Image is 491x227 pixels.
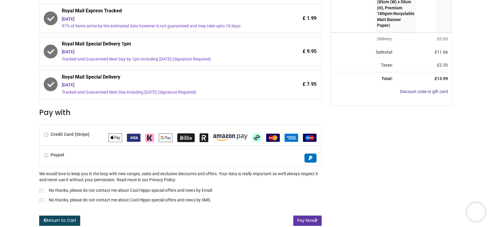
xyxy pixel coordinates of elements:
[331,46,396,59] td: Subtotal:
[109,133,122,142] img: Apple Pay
[62,41,266,49] span: Royal Mail Special Delivery 1pm
[331,33,396,46] td: Delivery will be updated after choosing a new delivery method
[127,135,140,140] span: VISA
[437,63,448,67] span: £
[303,135,316,140] span: Maestro
[159,133,172,142] img: Google Pay
[213,135,247,140] span: Amazon Pay
[435,76,448,81] strong: £
[177,135,195,140] span: Billie
[127,134,140,142] img: VISA
[62,8,266,16] span: Royal Mail Express Tracked
[252,135,261,140] span: Afterpay Clearpay
[303,134,316,142] img: Maestro
[62,56,266,62] div: Tracked and Guaranteed Next Day by 1pm including [DATE] (Signature Required)
[293,216,322,226] button: Pay Now
[266,134,280,142] img: MasterCard
[303,15,316,22] span: £ 1.99
[252,133,261,142] img: Afterpay Clearpay
[382,76,393,81] strong: Total:
[435,50,448,54] span: £
[303,48,316,55] span: £ 9.95
[159,135,172,140] span: Google Pay
[213,134,247,141] img: Amazon Pay
[44,133,48,137] input: Credit Card (Stripe)
[62,82,266,88] div: [DATE]
[51,152,64,157] b: Paypal
[44,153,48,157] input: Paypal
[62,74,266,82] span: Royal Mail Special Delivery
[285,134,298,142] img: American Express
[177,133,195,142] img: Billie
[145,135,154,140] span: Klarna
[437,36,448,41] span: £
[109,135,122,140] span: Apple Pay
[439,36,448,41] span: 0.00
[437,76,448,81] span: 13.99
[39,107,322,118] h3: Pay with
[266,135,280,140] span: MasterCard
[62,23,266,29] div: 97% of items arrive by the estimated date however is not guaranteed and may take upto 10 days
[39,216,80,226] a: Return to Cart
[39,171,322,204] div: We would love to keep you in the loop with new ranges, sales and exclusive discounts and offers. ...
[303,81,316,88] span: £ 7.95
[62,89,266,95] div: Tracked and Guaranteed Next Day including [DATE] (Signature Required)
[145,133,154,142] img: Klarna
[437,50,448,54] span: 11.66
[400,89,448,94] a: Discount code or gift card
[49,197,211,203] p: No thanks, please do not contact me about Cool Hippo special offers and news by SMS.
[285,135,298,140] span: American Express
[331,59,396,72] td: Taxes:
[200,135,208,140] span: Revolut Pay
[51,132,90,137] b: Credit Card (Stripe)
[439,63,448,67] span: 2.33
[62,49,266,55] div: [DATE]
[200,133,208,142] img: Revolut Pay
[62,16,266,22] div: [DATE]
[39,198,44,202] input: No thanks, please do not contact me about Cool Hippo special offers and news by SMS.
[304,155,316,160] span: Paypal
[304,154,316,163] img: Paypal
[39,188,44,193] input: No thanks, please do not contact me about Cool Hippo special offers and news by Email.
[49,188,213,194] p: No thanks, please do not contact me about Cool Hippo special offers and news by Email.
[467,203,485,221] iframe: Brevo live chat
